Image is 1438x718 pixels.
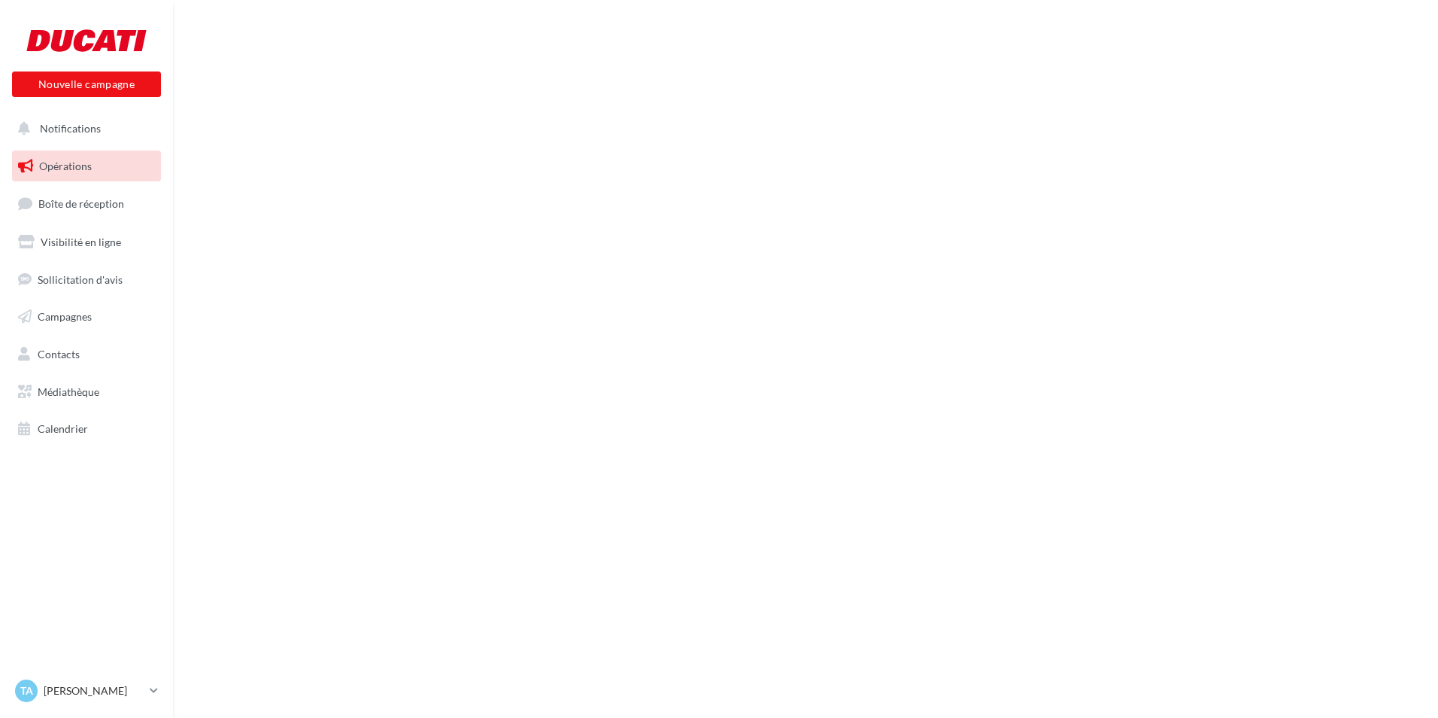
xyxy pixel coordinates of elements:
button: Nouvelle campagne [12,71,161,97]
span: Visibilité en ligne [41,236,121,248]
a: Contacts [9,339,164,370]
a: Opérations [9,151,164,182]
span: Boîte de réception [38,197,124,210]
a: Boîte de réception [9,187,164,220]
span: Sollicitation d'avis [38,272,123,285]
a: Visibilité en ligne [9,227,164,258]
a: TA [PERSON_NAME] [12,677,161,705]
span: Médiathèque [38,385,99,398]
span: TA [20,683,33,698]
span: Calendrier [38,422,88,435]
a: Sollicitation d'avis [9,264,164,296]
p: [PERSON_NAME] [44,683,144,698]
button: Notifications [9,113,158,145]
a: Calendrier [9,413,164,445]
a: Campagnes [9,301,164,333]
span: Notifications [40,122,101,135]
span: Opérations [39,160,92,172]
a: Médiathèque [9,376,164,408]
span: Contacts [38,348,80,361]
span: Campagnes [38,310,92,323]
